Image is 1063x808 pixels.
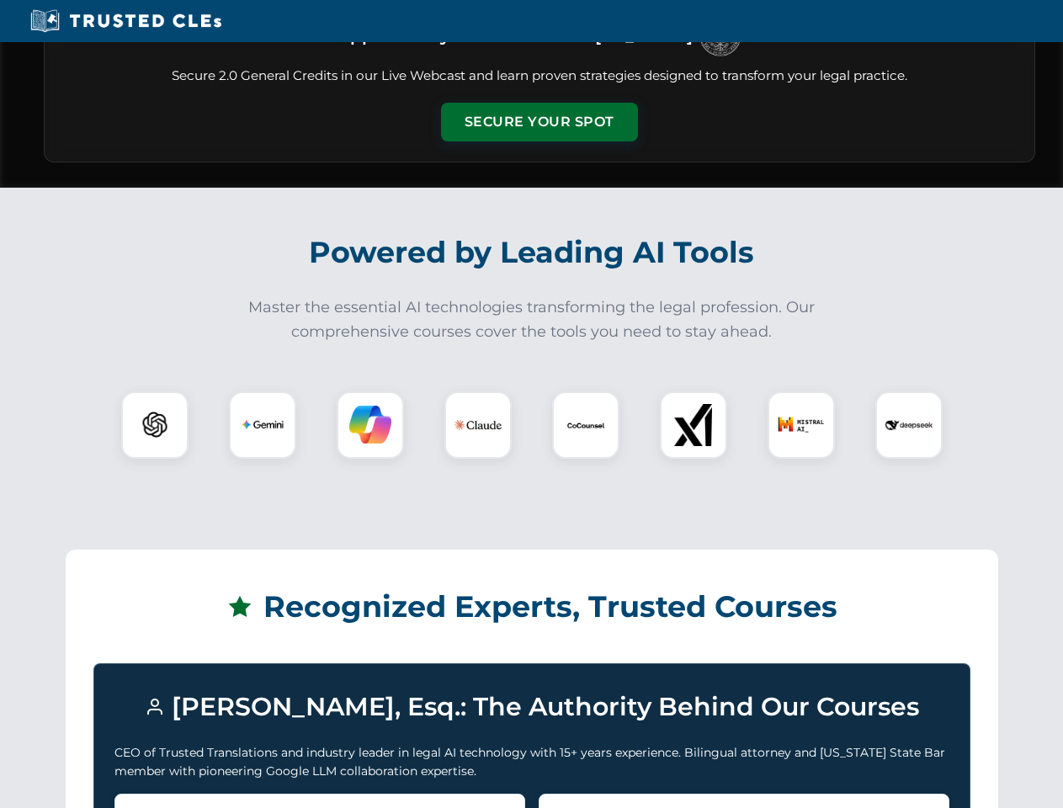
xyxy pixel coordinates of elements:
[565,404,607,446] img: CoCounsel Logo
[672,404,715,446] img: xAI Logo
[114,743,949,781] p: CEO of Trusted Translations and industry leader in legal AI technology with 15+ years experience....
[130,401,179,449] img: ChatGPT Logo
[885,401,933,449] img: DeepSeek Logo
[121,391,189,459] div: ChatGPT
[660,391,727,459] div: xAI
[237,295,826,344] p: Master the essential AI technologies transforming the legal profession. Our comprehensive courses...
[349,404,391,446] img: Copilot Logo
[65,66,1014,86] p: Secure 2.0 General Credits in our Live Webcast and learn proven strategies designed to transform ...
[778,401,825,449] img: Mistral AI Logo
[93,577,970,636] h2: Recognized Experts, Trusted Courses
[66,223,998,282] h2: Powered by Leading AI Tools
[229,391,296,459] div: Gemini
[875,391,943,459] div: DeepSeek
[768,391,835,459] div: Mistral AI
[25,8,226,34] img: Trusted CLEs
[552,391,619,459] div: CoCounsel
[444,391,512,459] div: Claude
[441,103,638,141] button: Secure Your Spot
[114,684,949,730] h3: [PERSON_NAME], Esq.: The Authority Behind Our Courses
[337,391,404,459] div: Copilot
[242,404,284,446] img: Gemini Logo
[454,401,502,449] img: Claude Logo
